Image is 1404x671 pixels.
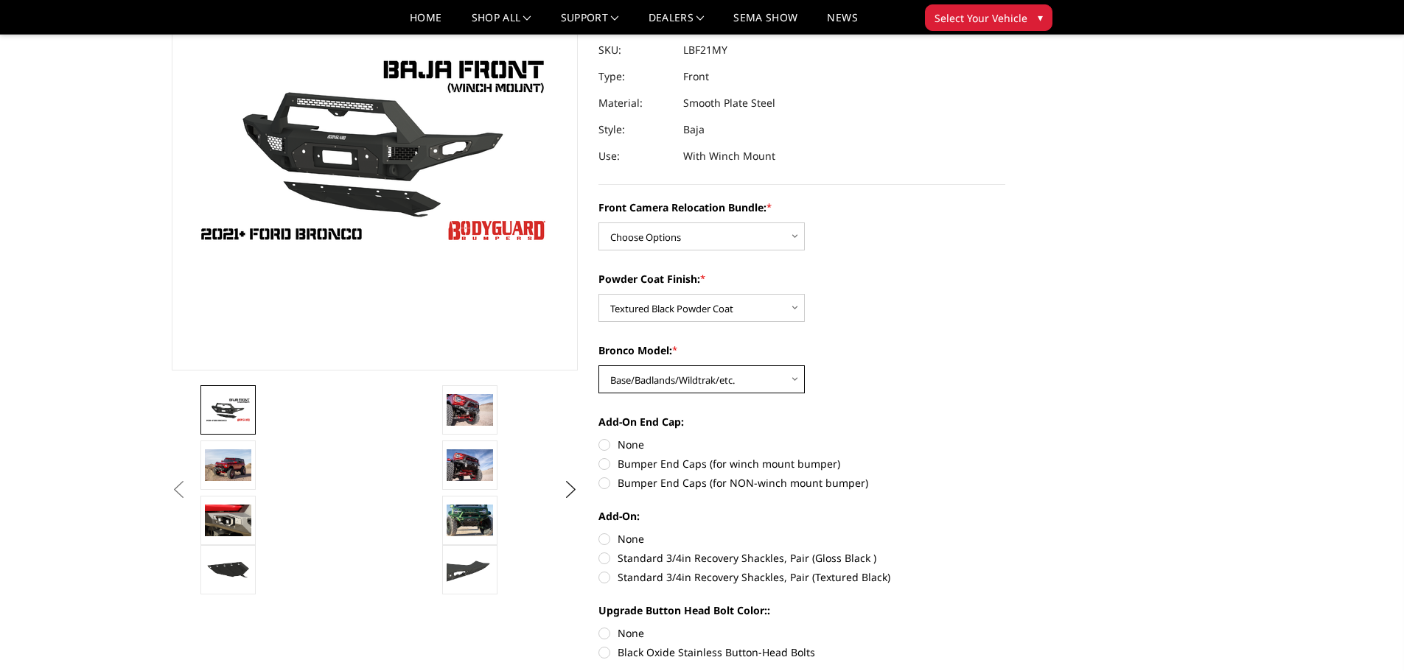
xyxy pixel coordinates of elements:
label: Powder Coat Finish: [598,271,1005,287]
label: None [598,625,1005,641]
button: Next [559,479,581,501]
label: Bumper End Caps (for NON-winch mount bumper) [598,475,1005,491]
img: Bodyguard Ford Bronco [205,397,251,423]
iframe: Chat Widget [1330,600,1404,671]
dd: Baja [683,116,705,143]
label: Add-On End Cap: [598,414,1005,429]
a: shop all [472,13,531,34]
img: Relocates Front Parking Sensors & Accepts Rigid LED Lights Ignite Series [205,505,251,535]
label: Add-On: [598,508,1005,524]
img: Bronco Baja Front (winch mount) [447,505,493,535]
span: Select Your Vehicle [935,10,1027,26]
button: Select Your Vehicle [925,4,1052,31]
a: SEMA Show [733,13,797,34]
dt: SKU: [598,37,672,63]
a: Support [561,13,619,34]
img: Bronco Baja Front (winch mount) [205,449,251,480]
label: Front Camera Relocation Bundle: [598,200,1005,215]
img: Bronco Baja Front (winch mount) [447,449,493,480]
img: Bolt-on end cap. Widens your Bronco bumper to match the factory fender flares. [447,557,493,583]
label: None [598,437,1005,452]
img: Bronco Baja Front (winch mount) [447,394,493,425]
dd: Front [683,63,709,90]
dd: With Winch Mount [683,143,775,169]
dt: Type: [598,63,672,90]
dt: Material: [598,90,672,116]
img: Reinforced Steel Bolt-On Skid Plate, included with all purchases [205,557,251,583]
dd: Smooth Plate Steel [683,90,775,116]
a: Home [410,13,441,34]
dt: Use: [598,143,672,169]
label: Upgrade Button Head Bolt Color:: [598,603,1005,618]
label: Black Oxide Stainless Button-Head Bolts [598,644,1005,660]
a: News [827,13,857,34]
a: Dealers [649,13,705,34]
span: ▾ [1038,10,1043,25]
dt: Style: [598,116,672,143]
label: None [598,531,1005,547]
label: Bumper End Caps (for winch mount bumper) [598,456,1005,471]
label: Bronco Model: [598,342,1005,358]
dd: LBF21MY [683,37,727,63]
label: Standard 3/4in Recovery Shackles, Pair (Textured Black) [598,569,1005,585]
label: Standard 3/4in Recovery Shackles, Pair (Gloss Black ) [598,550,1005,566]
button: Previous [168,479,190,501]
